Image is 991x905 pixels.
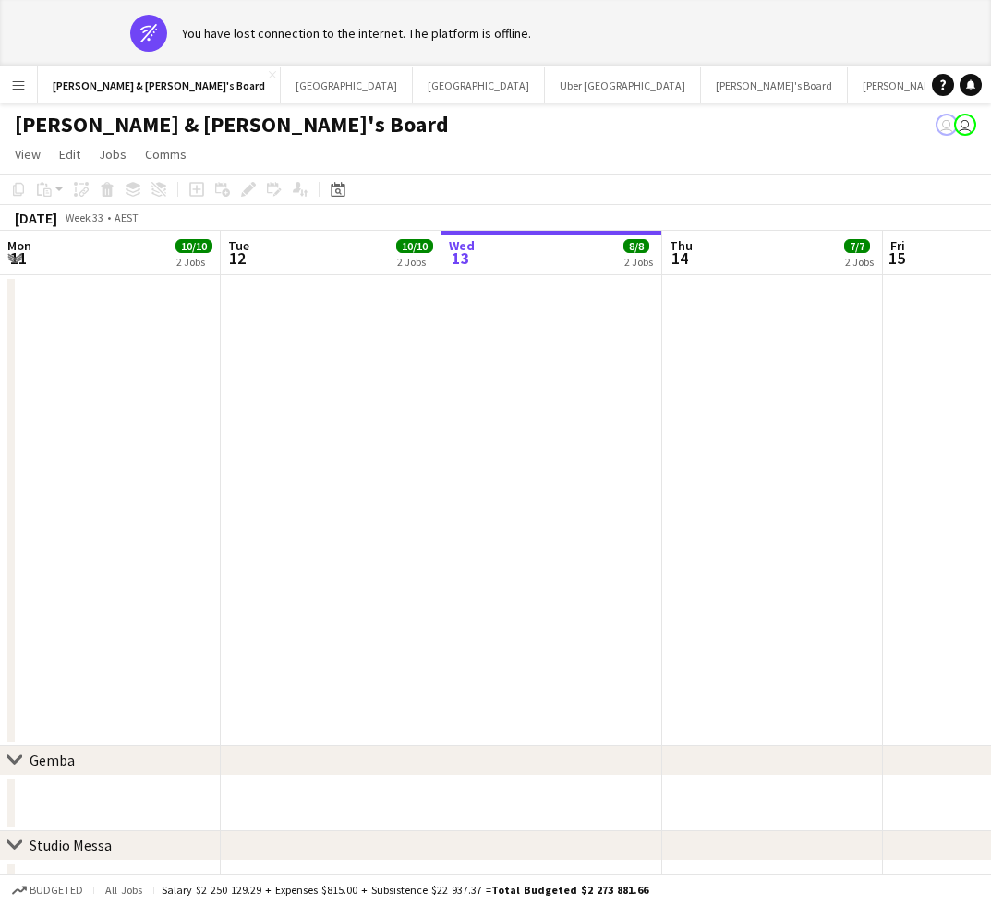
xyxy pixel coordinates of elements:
div: 2 Jobs [845,255,874,269]
a: Comms [138,142,194,166]
div: [DATE] [15,209,57,227]
span: 10/10 [175,239,212,253]
div: You have lost connection to the internet. The platform is offline. [182,25,531,42]
div: Salary $2 250 129.29 + Expenses $815.00 + Subsistence $22 937.37 = [162,883,648,897]
span: Jobs [99,146,127,163]
span: 7/7 [844,239,870,253]
a: View [7,142,48,166]
span: 10/10 [396,239,433,253]
div: AEST [115,211,139,224]
div: Studio Messa [30,836,112,854]
a: Jobs [91,142,134,166]
span: Thu [670,237,693,254]
span: Week 33 [61,211,107,224]
button: [PERSON_NAME]'s Board [701,67,848,103]
span: 14 [667,247,693,269]
span: 11 [5,247,31,269]
span: Tue [228,237,249,254]
span: Comms [145,146,187,163]
span: Wed [449,237,475,254]
span: 8/8 [623,239,649,253]
a: Edit [52,142,88,166]
span: All jobs [102,883,146,897]
h1: [PERSON_NAME] & [PERSON_NAME]'s Board [15,111,449,139]
span: Edit [59,146,80,163]
span: Budgeted [30,884,83,897]
span: Total Budgeted $2 273 881.66 [491,883,648,897]
span: Fri [890,237,905,254]
button: [PERSON_NAME] & [PERSON_NAME]'s Board [38,67,281,103]
button: Uber [GEOGRAPHIC_DATA] [545,67,701,103]
div: 2 Jobs [397,255,432,269]
button: [GEOGRAPHIC_DATA] [281,67,413,103]
button: Budgeted [9,880,86,900]
span: View [15,146,41,163]
div: 2 Jobs [176,255,211,269]
div: 2 Jobs [624,255,653,269]
app-user-avatar: Jenny Tu [936,114,958,136]
app-user-avatar: Jenny Tu [954,114,976,136]
span: 13 [446,247,475,269]
span: 15 [888,247,905,269]
span: 12 [225,247,249,269]
span: Mon [7,237,31,254]
button: [GEOGRAPHIC_DATA] [413,67,545,103]
div: Gemba [30,751,75,769]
